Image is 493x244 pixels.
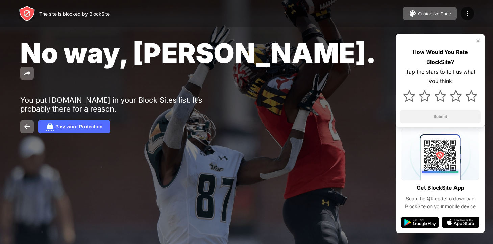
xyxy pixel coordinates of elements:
button: Submit [400,110,481,123]
img: rate-us-close.svg [475,38,481,43]
div: Scan the QR code to download BlockSite on your mobile device [401,195,479,210]
div: You put [DOMAIN_NAME] in your Block Sites list. It’s probably there for a reason. [20,96,229,113]
img: pallet.svg [409,9,417,18]
img: app-store.svg [442,217,479,228]
div: How Would You Rate BlockSite? [400,47,481,67]
img: star.svg [435,90,446,102]
img: header-logo.svg [19,5,35,22]
img: star.svg [419,90,430,102]
div: Customize Page [418,11,451,16]
button: Password Protection [38,120,110,133]
img: share.svg [23,69,31,77]
img: star.svg [450,90,462,102]
img: password.svg [46,123,54,131]
img: back.svg [23,123,31,131]
div: Tap the stars to tell us what you think [400,67,481,87]
div: The site is blocked by BlockSite [39,11,110,17]
img: star.svg [466,90,477,102]
span: No way, [PERSON_NAME]. [20,36,376,69]
img: menu-icon.svg [463,9,471,18]
button: Customize Page [403,7,457,20]
img: google-play.svg [401,217,439,228]
img: star.svg [403,90,415,102]
div: Password Protection [55,124,102,129]
div: Get BlockSite App [417,183,464,193]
